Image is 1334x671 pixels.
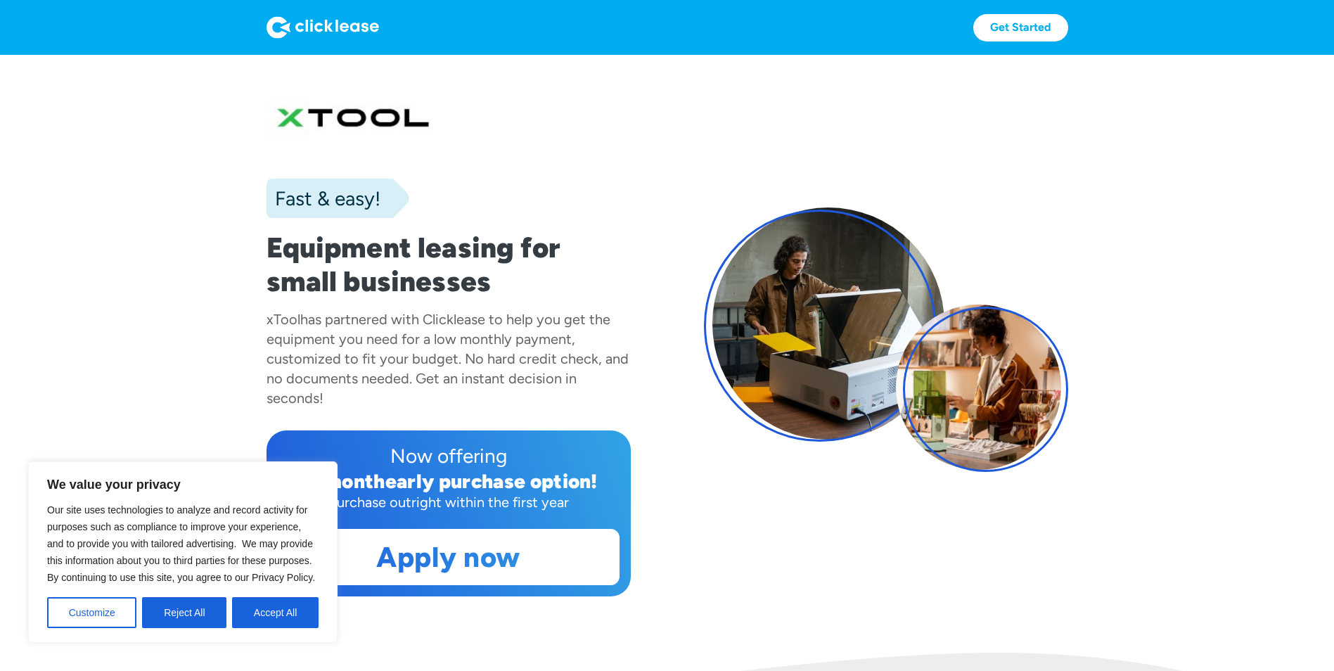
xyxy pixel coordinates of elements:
[47,476,319,493] p: We value your privacy
[47,504,315,583] span: Our site uses technologies to analyze and record activity for purposes such as compliance to impr...
[267,16,379,39] img: Logo
[267,311,300,328] div: xTool
[299,469,385,493] div: 12 month
[278,530,619,584] a: Apply now
[232,597,319,628] button: Accept All
[973,14,1068,41] a: Get Started
[267,231,631,298] h1: Equipment leasing for small businesses
[278,442,620,470] div: Now offering
[142,597,226,628] button: Reject All
[267,311,629,407] div: has partnered with Clicklease to help you get the equipment you need for a low monthly payment, c...
[385,469,598,493] div: early purchase option!
[47,597,136,628] button: Customize
[278,492,620,512] div: Purchase outright within the first year
[28,461,338,643] div: We value your privacy
[267,184,380,212] div: Fast & easy!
